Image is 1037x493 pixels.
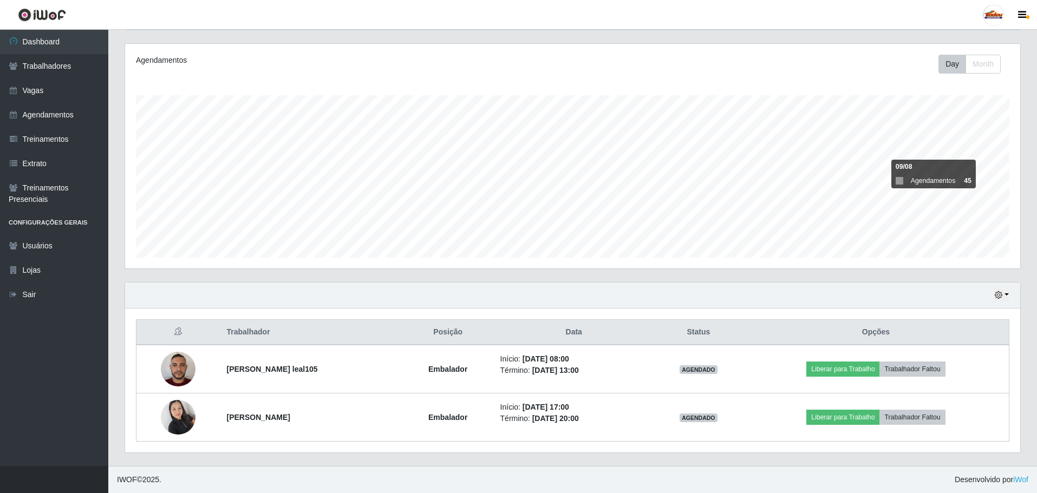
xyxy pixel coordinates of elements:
[806,410,879,425] button: Liberar para Trabalho
[161,394,195,440] img: 1722007663957.jpeg
[938,55,1001,74] div: First group
[428,365,467,373] strong: Embalador
[879,361,945,377] button: Trabalhador Faltou
[532,366,579,374] time: [DATE] 13:00
[806,361,879,377] button: Liberar para Trabalho
[136,55,491,66] div: Agendamentos
[955,474,1028,485] span: Desenvolvido por
[117,474,161,485] span: © 2025 .
[117,475,137,484] span: IWOF
[680,365,718,374] span: AGENDADO
[879,410,945,425] button: Trabalhador Faltou
[743,320,1009,345] th: Opções
[402,320,494,345] th: Posição
[428,413,467,422] strong: Embalador
[220,320,402,345] th: Trabalhador
[161,346,195,392] img: 1722098532519.jpeg
[500,413,648,424] li: Término:
[938,55,1009,74] div: Toolbar with button groups
[500,365,648,376] li: Término:
[532,414,579,423] time: [DATE] 20:00
[523,354,569,363] time: [DATE] 08:00
[500,402,648,413] li: Início:
[680,413,718,422] span: AGENDADO
[18,8,66,22] img: CoreUI Logo
[500,353,648,365] li: Início:
[966,55,1001,74] button: Month
[938,55,966,74] button: Day
[226,365,317,373] strong: [PERSON_NAME] leal105
[654,320,743,345] th: Status
[226,413,290,422] strong: [PERSON_NAME]
[1013,475,1028,484] a: iWof
[523,403,569,411] time: [DATE] 17:00
[494,320,654,345] th: Data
